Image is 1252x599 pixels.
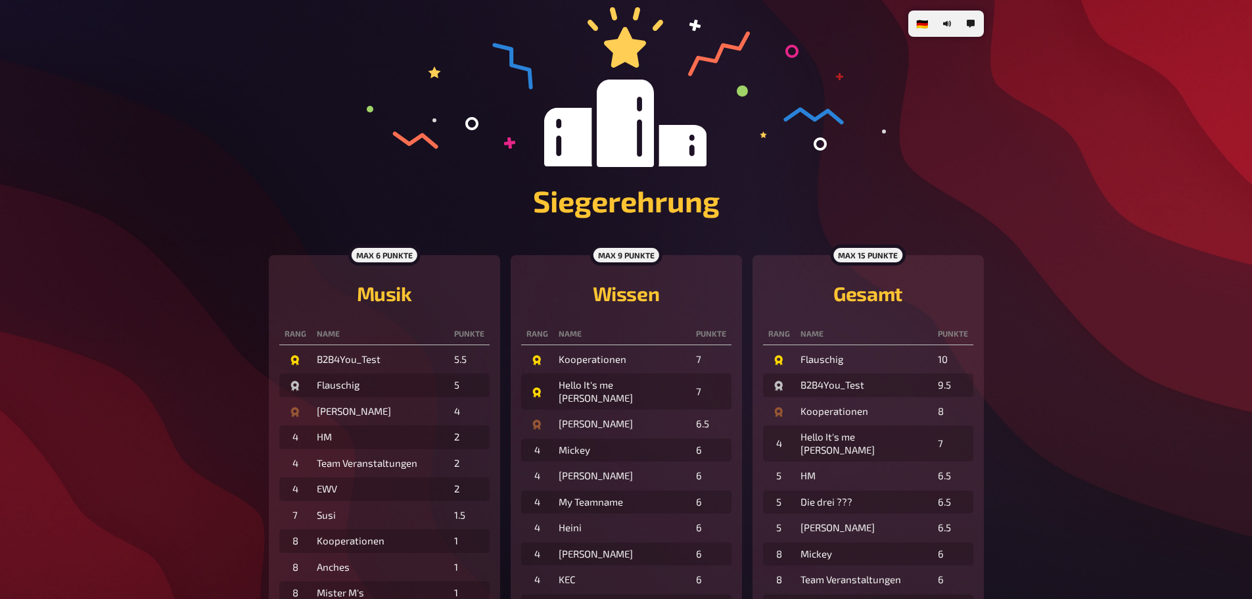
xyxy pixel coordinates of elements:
td: 6.5 [691,412,731,436]
li: 🇩🇪 [911,13,934,34]
th: Name [553,323,691,345]
div: Hello It's me [PERSON_NAME] [800,431,927,456]
h1: Siegerehrung [269,183,984,218]
div: max 15 Punkte [830,245,906,266]
div: max 9 Punkte [590,245,662,266]
td: 1 [449,529,490,553]
div: My Teamname [559,496,685,509]
th: Rang [279,323,312,345]
td: 4 [521,439,553,462]
td: 7 [691,348,731,371]
div: HM [800,469,927,483]
td: 4 [279,425,312,449]
div: max 6 Punkte [348,245,420,266]
div: Kooperationen [800,405,927,418]
td: 2 [449,425,490,449]
div: Flauschig [800,353,927,366]
div: B2B4You_Test [317,353,444,366]
th: Rang [521,323,553,345]
td: 8 [763,568,795,592]
td: 6 [691,568,731,592]
td: 6.5 [933,516,973,540]
td: 6 [691,439,731,462]
td: 6.5 [933,491,973,514]
th: Punkte [449,323,490,345]
td: 6 [933,542,973,566]
div: [PERSON_NAME] [559,548,685,561]
div: Susi [317,509,444,522]
div: Kooperationen [559,353,685,366]
td: 6.5 [933,464,973,488]
th: Name [795,323,933,345]
td: 4 [763,425,795,462]
td: 4 [521,568,553,592]
div: EWV [317,483,444,496]
div: Mickey [559,444,685,457]
td: 8 [279,529,312,553]
div: Heini [559,521,685,535]
h2: Wissen [521,281,731,305]
div: Flauschig [317,379,444,392]
div: HM [317,431,444,444]
td: 7 [691,373,731,410]
td: 8 [763,542,795,566]
div: KEC [559,573,685,587]
td: 6 [691,464,731,488]
td: 6 [691,542,731,566]
div: [PERSON_NAME] [317,405,444,418]
th: Punkte [691,323,731,345]
div: Anches [317,561,444,574]
td: 8 [279,556,312,579]
td: 4 [279,452,312,475]
td: 6 [691,491,731,514]
td: 2 [449,452,490,475]
td: 4 [449,400,490,423]
td: 5 [763,491,795,514]
div: B2B4You_Test [800,379,927,392]
td: 6 [933,568,973,592]
div: Mickey [800,548,927,561]
div: [PERSON_NAME] [800,521,927,535]
div: Hello It's me [PERSON_NAME] [559,379,685,404]
div: Team Veranstaltungen [317,457,444,470]
td: 4 [521,464,553,488]
td: 9.5 [933,373,973,397]
td: 2 [449,477,490,501]
td: 7 [933,425,973,462]
td: 4 [521,516,553,540]
h2: Musik [279,281,490,305]
td: 5 [763,516,795,540]
td: 5.5 [449,348,490,371]
th: Name [312,323,449,345]
h2: Gesamt [763,281,973,305]
td: 5 [449,373,490,397]
td: 4 [521,542,553,566]
td: 1 [449,556,490,579]
td: 7 [279,504,312,527]
div: Team Veranstaltungen [800,573,927,587]
td: 6 [691,516,731,540]
td: 10 [933,348,973,371]
td: 4 [521,491,553,514]
div: [PERSON_NAME] [559,418,685,431]
td: 5 [763,464,795,488]
td: 1.5 [449,504,490,527]
div: [PERSON_NAME] [559,469,685,483]
th: Punkte [933,323,973,345]
td: 8 [933,400,973,423]
div: Kooperationen [317,535,444,548]
th: Rang [763,323,795,345]
div: Die drei ??? [800,496,927,509]
td: 4 [279,477,312,501]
